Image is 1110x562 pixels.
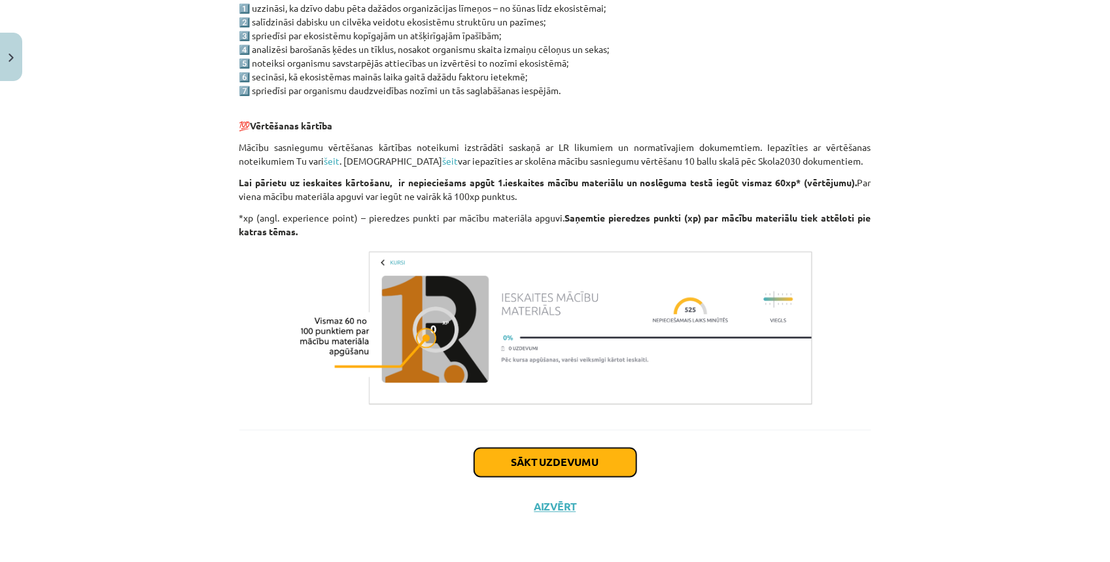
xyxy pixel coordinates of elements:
[239,211,871,239] p: *xp (angl. experience point) – pieredzes punkti par mācību materiāla apguvi.
[9,54,14,62] img: icon-close-lesson-0947bae3869378f0d4975bcd49f059093ad1ed9edebbc8119c70593378902aed.svg
[239,176,871,203] p: Par viena mācību materiāla apguvi var iegūt ne vairāk kā 100xp punktus.
[443,155,459,167] a: šeit
[239,105,871,133] p: 💯
[251,120,333,131] strong: Vērtēšanas kārtība
[530,501,580,514] button: Aizvērt
[324,155,340,167] a: šeit
[474,448,636,477] button: Sākt uzdevumu
[239,140,871,168] p: Mācību sasniegumu vērtēšanas kārtības noteikumi izstrādāti saskaņā ar LR likumiem un normatīvajie...
[239,176,858,188] strong: Lai pārietu uz ieskaites kārtošanu, ir nepieciešams apgūt 1.ieskaites mācību materiālu un noslēgu...
[239,1,871,97] p: 1️⃣ uzzināsi, ka dzīvo dabu pēta dažādos organizācijas līmeņos – no šūnas līdz ekosistēmai; 2️⃣ s...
